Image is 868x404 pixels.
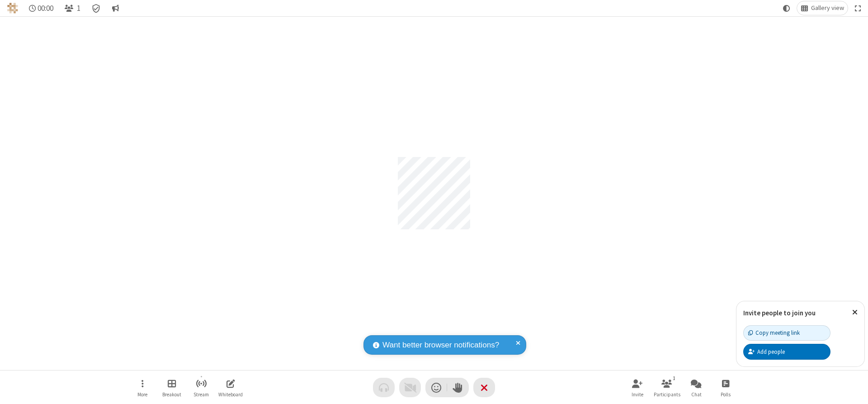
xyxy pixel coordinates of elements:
button: Start streaming [188,375,215,400]
div: 1 [670,374,678,382]
span: 1 [77,4,80,13]
button: Open poll [712,375,739,400]
button: Close popover [845,301,864,323]
span: More [137,392,147,397]
button: Send a reaction [425,378,447,397]
span: Want better browser notifications? [382,339,499,351]
span: Whiteboard [218,392,243,397]
div: Copy meeting link [748,328,800,337]
img: QA Selenium DO NOT DELETE OR CHANGE [7,3,18,14]
button: End or leave meeting [473,378,495,397]
button: Conversation [108,1,123,15]
span: 00:00 [38,4,53,13]
button: Fullscreen [851,1,865,15]
button: Change layout [797,1,848,15]
label: Invite people to join you [743,309,816,317]
button: Open participant list [61,1,84,15]
button: Using system theme [779,1,794,15]
span: Polls [721,392,731,397]
span: Participants [654,392,680,397]
button: Open participant list [653,375,680,400]
span: Stream [193,392,209,397]
div: Meeting details Encryption enabled [88,1,105,15]
div: Timer [25,1,57,15]
button: Video [399,378,421,397]
span: Chat [691,392,702,397]
button: Raise hand [447,378,469,397]
span: Breakout [162,392,181,397]
button: Open chat [683,375,710,400]
button: Open shared whiteboard [217,375,244,400]
button: Copy meeting link [743,325,830,341]
button: Invite participants (Alt+I) [624,375,651,400]
span: Gallery view [811,5,844,12]
span: Invite [632,392,643,397]
button: Open menu [129,375,156,400]
button: Add people [743,344,830,359]
button: Audio problem - check your Internet connection or call by phone [373,378,395,397]
button: Manage Breakout Rooms [158,375,185,400]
